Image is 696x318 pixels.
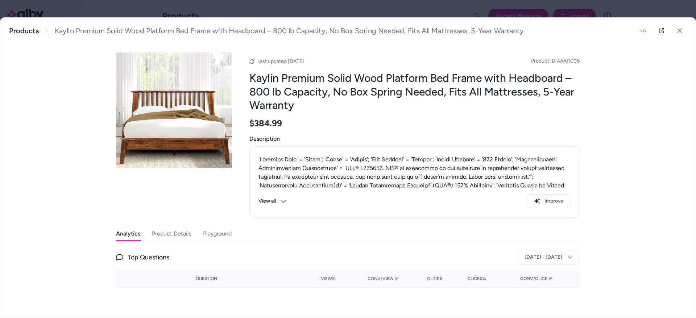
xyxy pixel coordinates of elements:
[249,118,282,129] span: $384.99
[116,226,140,241] button: Analytics
[498,273,552,284] button: Conv/Click %
[196,276,217,281] span: Question
[128,252,169,262] span: Top Questions
[346,273,399,284] button: Conv/View %
[368,276,398,281] span: Conv/View %
[321,276,335,281] span: Views
[9,26,524,35] nav: breadcrumb
[258,155,571,251] p: 'Loremips Dolo' = 'Sitam'; 'Conse' = 'Adipis'; 'Elit Seddoei' = 'Tempor'; 'Incidi Utlabore' = '87...
[527,194,571,208] button: Improve
[258,194,286,208] button: View all
[302,273,335,284] button: Views
[517,250,580,264] button: [DATE] - [DATE]
[152,226,191,241] button: Product Details
[196,273,217,284] button: Question
[410,273,442,284] button: Clicks
[203,226,232,241] button: Playground
[55,26,524,35] span: Kaylin Premium Solid Wood Platform Bed Frame with Headboard – 800 lb Capacity, No Box Spring Need...
[257,58,304,64] span: Last updated [DATE]
[531,58,580,65] span: Product ID: AAAI1008
[249,71,580,112] h2: Kaylin Premium Solid Wood Platform Bed Frame with Headboard – 800 lb Capacity, No Box Spring Need...
[116,52,232,168] img: .jpg
[454,273,486,284] button: Clicks%
[467,276,486,281] span: Clicks%
[520,276,552,281] span: Conv/Click %
[249,135,580,143] span: Description
[427,276,442,281] span: Clicks
[9,26,39,35] a: Products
